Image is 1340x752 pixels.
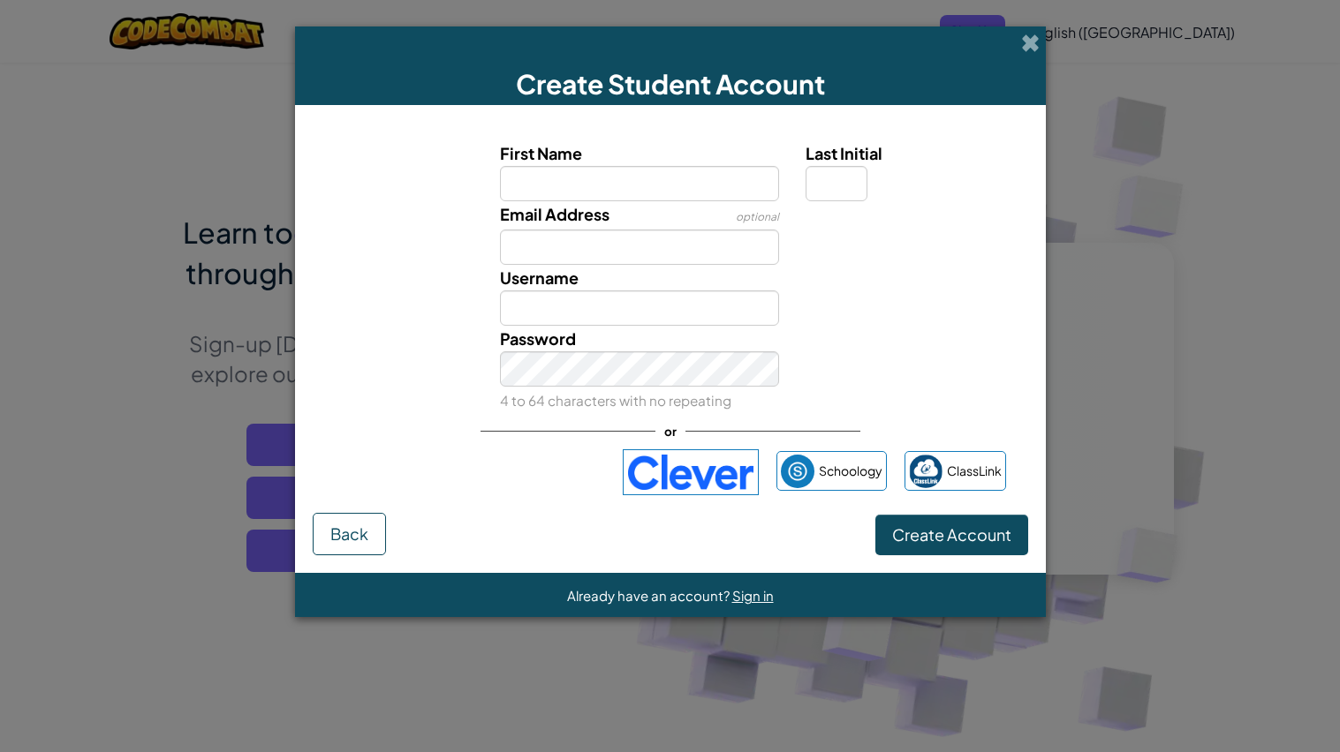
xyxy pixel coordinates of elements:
[313,513,386,555] button: Back
[806,143,882,163] span: Last Initial
[500,143,582,163] span: First Name
[500,392,731,409] small: 4 to 64 characters with no repeating
[500,204,609,224] span: Email Address
[732,587,774,604] a: Sign in
[655,418,685,444] span: or
[947,458,1002,484] span: ClassLink
[875,515,1028,555] button: Create Account
[500,267,579,288] span: Username
[567,587,732,604] span: Already have an account?
[736,210,779,223] span: optional
[781,455,814,488] img: schoology.png
[500,328,576,349] span: Password
[330,523,368,544] span: Back
[623,449,759,495] img: clever-logo-blue.png
[325,453,614,492] iframe: Sign in with Google Button
[892,524,1011,545] span: Create Account
[516,67,825,101] span: Create Student Account
[819,458,882,484] span: Schoology
[909,455,943,488] img: classlink-logo-small.png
